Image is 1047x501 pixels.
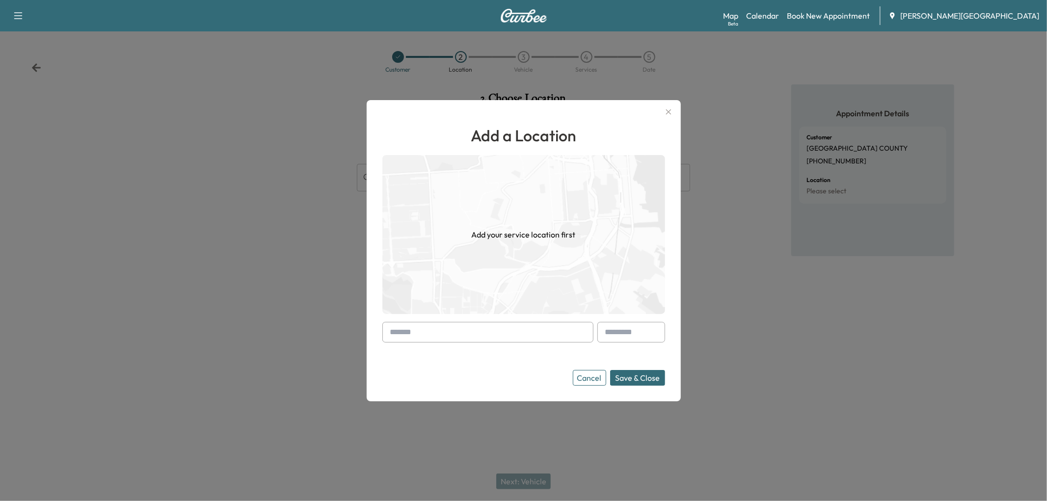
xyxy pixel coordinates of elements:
[500,9,547,23] img: Curbee Logo
[746,10,779,22] a: Calendar
[728,20,738,27] div: Beta
[900,10,1039,22] span: [PERSON_NAME][GEOGRAPHIC_DATA]
[787,10,870,22] a: Book New Appointment
[472,229,576,240] h1: Add your service location first
[723,10,738,22] a: MapBeta
[610,370,665,386] button: Save & Close
[382,124,665,147] h1: Add a Location
[382,155,665,314] img: empty-map-CL6vilOE.png
[573,370,606,386] button: Cancel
